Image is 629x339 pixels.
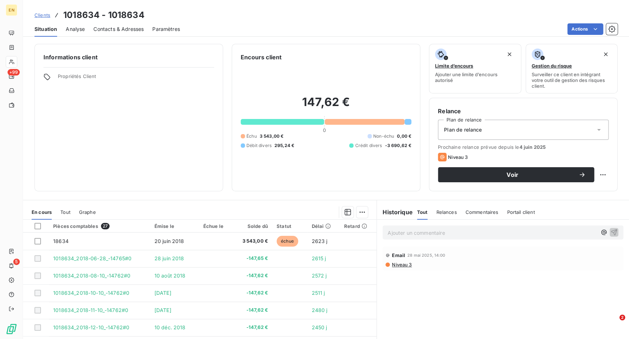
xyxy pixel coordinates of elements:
[519,144,546,150] span: 4 juin 2025
[246,142,272,149] span: Débit divers
[311,223,335,229] div: Délai
[154,290,171,296] span: [DATE]
[619,315,625,320] span: 2
[377,208,413,216] h6: Historique
[79,209,96,215] span: Graphe
[311,290,325,296] span: 2511 j
[429,44,521,93] button: Limite d’encoursAjouter une limite d’encours autorisé
[344,223,372,229] div: Retard
[435,72,515,83] span: Ajouter une limite d’encours autorisé
[311,272,327,279] span: 2572 j
[438,107,609,115] h6: Relance
[355,142,382,149] span: Crédit divers
[8,69,20,75] span: +99
[391,262,412,267] span: Niveau 3
[66,26,85,33] span: Analyse
[435,63,473,69] span: Limite d’encours
[154,223,195,229] div: Émise le
[436,209,457,215] span: Relances
[241,95,411,116] h2: 147,62 €
[448,154,468,160] span: Niveau 3
[237,272,268,279] span: -147,62 €
[101,223,110,229] span: 27
[6,323,17,335] img: Logo LeanPay
[373,133,394,139] span: Non-échu
[507,209,535,215] span: Portail client
[323,127,326,133] span: 0
[605,315,622,332] iframe: Intercom live chat
[237,289,268,297] span: -147,62 €
[43,53,214,61] h6: Informations client
[237,324,268,331] span: -147,62 €
[311,307,327,313] span: 2480 j
[237,255,268,262] span: -147,65 €
[154,272,186,279] span: 10 août 2018
[6,70,17,82] a: +99
[385,142,411,149] span: -3 690,62 €
[34,26,57,33] span: Situation
[34,12,50,18] span: Clients
[311,238,327,244] span: 2623 j
[397,133,411,139] span: 0,00 €
[13,258,20,265] span: 5
[447,172,578,178] span: Voir
[93,26,144,33] span: Contacts & Adresses
[277,223,303,229] div: Statut
[53,324,129,330] span: 1018634_2018-12-10_-14762#0
[532,63,572,69] span: Gestion du risque
[53,307,128,313] span: 1018634_2018-11-10_-14762#0
[438,167,594,182] button: Voir
[154,307,171,313] span: [DATE]
[53,272,130,279] span: 1018634_2018-08-10_-14762#0
[53,238,69,244] span: 18634
[34,12,50,19] a: Clients
[237,307,268,314] span: -147,62 €
[526,44,618,93] button: Gestion du risqueSurveiller ce client en intégrant votre outil de gestion des risques client.
[407,253,445,257] span: 28 mai 2025, 14:00
[63,9,144,22] h3: 1018634 - 1018634
[444,126,482,133] span: Plan de relance
[260,133,284,139] span: 3 543,00 €
[53,290,129,296] span: 1018634_2018-10-10_-14762#0
[311,255,326,261] span: 2615 j
[154,255,184,261] span: 28 juin 2018
[417,209,428,215] span: Tout
[532,72,612,89] span: Surveiller ce client en intégrant votre outil de gestion des risques client.
[154,324,186,330] span: 10 déc. 2018
[311,324,327,330] span: 2450 j
[392,252,405,258] span: Email
[237,238,268,245] span: 3 543,00 €
[203,223,228,229] div: Échue le
[53,255,131,261] span: 1018634_2018-06-28_-14765#0
[241,53,282,61] h6: Encours client
[567,23,603,35] button: Actions
[53,223,146,229] div: Pièces comptables
[58,73,214,83] span: Propriétés Client
[152,26,180,33] span: Paramètres
[277,236,298,247] span: échue
[32,209,52,215] span: En cours
[246,133,257,139] span: Échu
[438,144,609,150] span: Prochaine relance prévue depuis le
[60,209,70,215] span: Tout
[6,4,17,16] div: EN
[465,209,498,215] span: Commentaires
[154,238,184,244] span: 20 juin 2018
[274,142,294,149] span: 295,24 €
[237,223,268,229] div: Solde dû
